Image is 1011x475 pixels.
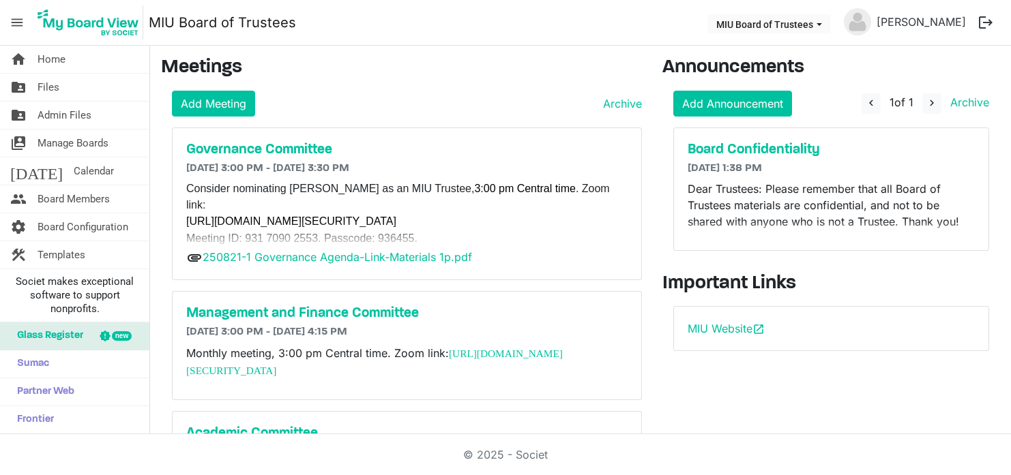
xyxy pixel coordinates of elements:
[10,46,27,73] span: home
[922,93,941,114] button: navigate_next
[186,425,628,442] a: Academic Committee
[10,157,63,185] span: [DATE]
[149,9,296,36] a: MIU Board of Trustees
[38,213,128,241] span: Board Configuration
[33,5,143,40] img: My Board View Logo
[688,142,975,158] a: Board Confidentiality
[172,91,255,117] a: Add Meeting
[752,323,765,335] span: open_in_new
[688,322,765,335] a: MIU Websiteopen_in_new
[474,183,576,194] span: 3:00 pm Central time
[10,185,27,213] span: people
[186,326,628,339] h6: [DATE] 3:00 PM - [DATE] 4:15 PM
[890,95,894,109] span: 1
[865,97,877,109] span: navigate_before
[10,129,27,157] span: switch_account
[186,348,563,376] a: [URL][DOMAIN_NAME][SECURITY_DATA]
[971,8,1000,37] button: logout
[186,305,628,322] a: Management and Finance Committee
[926,97,938,109] span: navigate_next
[598,95,642,112] a: Archive
[74,157,114,185] span: Calendar
[862,93,881,114] button: navigate_before
[38,102,91,129] span: Admin Files
[203,250,472,264] a: 250821-1 Governance Agenda-Link-Materials 1p.pdf
[38,185,110,213] span: Board Members
[688,181,975,230] p: Dear Trustees: Please remember that all Board of Trustees materials are confidential, and not to ...
[38,74,59,101] span: Files
[186,345,628,379] p: Monthly meeting, 3:00 pm Central time. Zoom link:
[186,249,203,266] span: attachment
[463,448,548,461] a: © 2025 - Societ
[10,74,27,101] span: folder_shared
[10,350,49,378] span: Sumac
[10,406,54,433] span: Frontier
[186,162,628,175] h6: [DATE] 3:00 PM - [DATE] 3:30 PM
[10,213,27,241] span: settings
[688,163,762,174] span: [DATE] 1:38 PM
[673,91,792,117] a: Add Announcement
[10,322,83,350] span: Glass Register
[707,14,831,33] button: MIU Board of Trustees dropdownbutton
[186,183,610,211] span: Consider nominating [PERSON_NAME] as an MIU Trustee, . Zoom link:
[112,331,132,341] div: new
[662,273,1000,296] h3: Important Links
[161,57,642,80] h3: Meetings
[186,215,396,227] a: [URL][DOMAIN_NAME][SECURITY_DATA]
[38,46,65,73] span: Home
[10,378,74,405] span: Partner Web
[4,10,30,35] span: menu
[871,8,971,35] a: [PERSON_NAME]
[10,102,27,129] span: folder_shared
[10,241,27,269] span: construction
[186,142,628,158] a: Governance Committee
[6,275,143,316] span: Societ makes exceptional software to support nonprofits.
[890,95,913,109] span: of 1
[662,57,1000,80] h3: Announcements
[38,129,108,157] span: Manage Boards
[844,8,871,35] img: no-profile-picture.svg
[33,5,149,40] a: My Board View Logo
[38,241,85,269] span: Templates
[945,95,989,109] a: Archive
[186,232,417,244] span: Meeting ID: 931 7090 2553. Passcode: 936455.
